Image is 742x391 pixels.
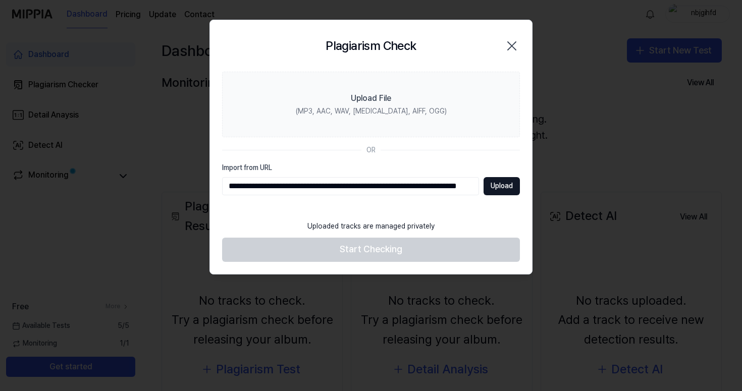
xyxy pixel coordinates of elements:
[222,163,520,173] label: Import from URL
[484,177,520,195] button: Upload
[301,215,441,238] div: Uploaded tracks are managed privately
[296,106,447,117] div: (MP3, AAC, WAV, [MEDICAL_DATA], AIFF, OGG)
[326,36,416,55] h2: Plagiarism Check
[366,145,376,155] div: OR
[351,92,391,104] div: Upload File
